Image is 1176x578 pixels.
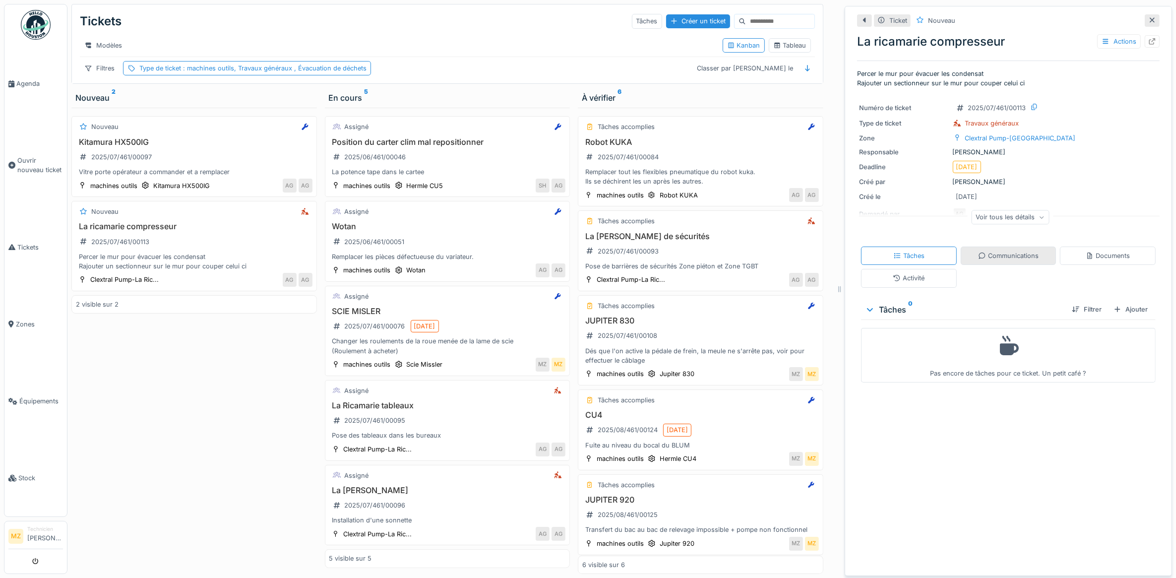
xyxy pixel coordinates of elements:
[1110,303,1152,316] div: Ajouter
[859,177,949,187] div: Créé par
[789,537,803,551] div: MZ
[76,252,312,271] div: Percer le mur pour évacuer les condensat Rajouter un sectionneur sur le mur pour couper celui ci
[283,273,297,287] div: AG
[956,192,978,201] div: [DATE]
[329,167,566,177] div: La potence tape dans le cartee
[597,369,644,379] div: machines outils
[80,8,122,34] div: Tickets
[329,515,566,525] div: Installation d'une sonnette
[597,454,644,463] div: machines outils
[789,273,803,287] div: AG
[414,321,435,331] div: [DATE]
[4,440,67,516] a: Stock
[893,251,925,260] div: Tâches
[618,92,621,104] sup: 6
[666,14,730,28] div: Créer un ticket
[329,486,566,495] h3: La [PERSON_NAME]
[908,304,913,316] sup: 0
[597,275,665,284] div: Clextral Pump-La Ric...
[598,480,655,490] div: Tâches accomplies
[76,167,312,177] div: Vitre porte opérateur a commander et a remplacer
[344,181,391,191] div: machines outils
[16,320,63,329] span: Zones
[75,92,313,104] div: Nouveau
[299,273,312,287] div: AG
[345,416,406,425] div: 2025/07/461/00095
[8,525,63,549] a: MZ Technicien[PERSON_NAME]
[582,525,819,534] div: Transfert du bac au bac de relevage impossible + pompe non fonctionnel
[345,122,369,131] div: Assigné
[329,554,372,563] div: 5 visible sur 5
[299,179,312,193] div: AG
[805,273,819,287] div: AG
[407,181,443,191] div: Hermle CU5
[597,191,644,200] div: machines outils
[667,425,688,435] div: [DATE]
[582,261,819,271] div: Pose de barrières de sécurités Zone piéton et Zone TGBT
[345,237,405,247] div: 2025/06/461/00051
[805,537,819,551] div: MZ
[965,119,1019,128] div: Travaux généraux
[660,539,694,548] div: Jupiter 920
[598,395,655,405] div: Tâches accomplies
[893,273,925,283] div: Activité
[582,560,625,570] div: 6 visible sur 6
[344,265,391,275] div: machines outils
[91,152,152,162] div: 2025/07/461/00097
[76,222,312,231] h3: La ricamarie compresseur
[345,471,369,480] div: Assigné
[597,539,644,548] div: machines outils
[582,346,819,365] div: Dés que l'on active la pédale de frein, la meule ne s'arrête pas, voir pour effectuer le câblage
[536,179,550,193] div: SH
[90,181,137,191] div: machines outils
[76,137,312,147] h3: Kitamura HX500IG
[598,152,659,162] div: 2025/07/461/00084
[1097,34,1141,49] div: Actions
[91,207,119,216] div: Nouveau
[660,191,698,200] div: Robot KUKA
[345,207,369,216] div: Assigné
[536,527,550,541] div: AG
[329,252,566,261] div: Remplacer les pièces défectueuse du variateur.
[598,247,659,256] div: 2025/07/461/00093
[536,443,550,456] div: AG
[17,156,63,175] span: Ouvrir nouveau ticket
[693,61,798,75] div: Classer par [PERSON_NAME] le
[859,133,949,143] div: Zone
[345,501,406,510] div: 2025/07/461/00096
[598,510,658,519] div: 2025/08/461/00125
[865,304,1064,316] div: Tâches
[344,360,391,369] div: machines outils
[139,64,367,73] div: Type de ticket
[965,133,1076,143] div: Clextral Pump-[GEOGRAPHIC_DATA]
[857,33,1160,51] div: La ricamarie compresseur
[859,147,1158,157] div: [PERSON_NAME]
[344,445,412,454] div: Clextral Pump-La Ric...
[329,137,566,147] h3: Position du carter clim mal repositionner
[329,222,566,231] h3: Wotan
[90,275,159,284] div: Clextral Pump-La Ric...
[17,243,63,252] span: Tickets
[660,454,696,463] div: Hermle CU4
[582,232,819,241] h3: La [PERSON_NAME] de sécurités
[956,162,978,172] div: [DATE]
[80,38,126,53] div: Modèles
[727,41,760,50] div: Kanban
[805,188,819,202] div: AG
[329,336,566,355] div: Changer les roulements de la roue menée de la lame de scie (Roulement à acheter)
[4,209,67,286] a: Tickets
[4,122,67,208] a: Ouvrir nouveau ticket
[407,360,443,369] div: Scie Missler
[789,367,803,381] div: MZ
[80,61,119,75] div: Filtres
[8,529,23,544] li: MZ
[789,452,803,466] div: MZ
[552,443,565,456] div: AG
[632,14,662,28] div: Tâches
[582,137,819,147] h3: Robot KUKA
[329,431,566,440] div: Pose des tableaux dans les bureaux
[365,92,369,104] sup: 5
[329,92,566,104] div: En cours
[407,265,426,275] div: Wotan
[16,79,63,88] span: Agenda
